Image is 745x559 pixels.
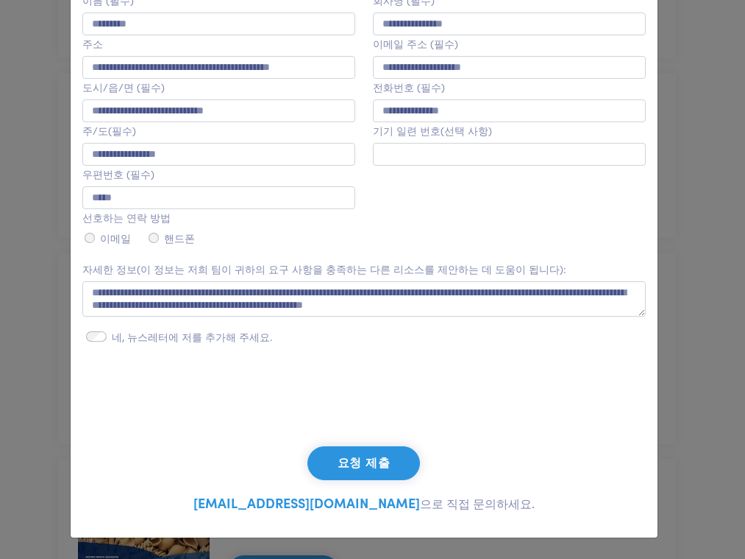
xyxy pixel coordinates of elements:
[82,166,154,181] font: 우편번호 (필수)
[373,80,445,94] font: 전화번호 (필수)
[373,123,492,138] font: 기기 일련 번호(선택 사항)
[420,495,535,511] font: 으로 직접 문의하세요.
[373,36,458,51] font: 이메일 주소 (필수)
[193,493,420,512] a: [EMAIL_ADDRESS][DOMAIN_NAME]
[82,80,165,94] font: 도시/읍/면 (필수)
[100,231,131,245] font: 이메일
[82,123,136,138] font: 주/도(필수)
[338,456,390,470] font: 요청 제출
[82,261,566,276] font: 자세한 정보(이 정보는 저희 팀이 귀하의 요구 사항을 충족하는 다른 리소스를 제안하는 데 도움이 됩니다):
[82,210,171,225] font: 선호하는 연락 방법
[112,329,272,344] font: 네, 뉴스레터에 저를 추가해 주세요.
[252,374,476,432] iframe: reCAPTCHA
[82,36,103,51] font: 주소
[307,446,420,480] button: 요청 제출
[164,231,195,245] font: 핸드폰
